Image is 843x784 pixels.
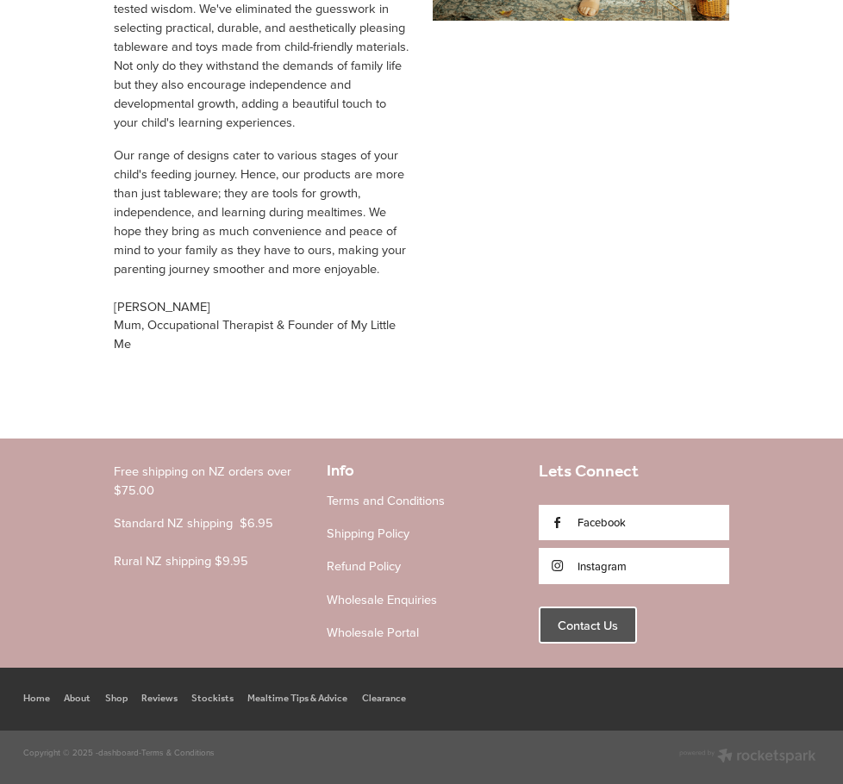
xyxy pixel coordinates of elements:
[141,668,178,731] div: Reviews
[327,623,419,641] a: Wholesale Portal
[64,668,91,731] div: About
[134,668,184,731] a: Reviews
[539,607,637,644] a: Contact Us
[23,746,215,758] span: Copyright © 2025 - -
[114,146,410,368] p: Our range of designs cater to various stages of your child's feeding journey. Hence, our products...
[327,491,445,509] a: Terms and Conditions
[327,462,517,481] h2: Info
[558,618,618,633] span: Contact Us
[362,668,406,731] div: Clearance
[191,668,234,731] div: Stockists
[539,505,729,540] a: Facebook
[184,668,240,731] a: Stockists
[114,513,304,584] p: Standard NZ shipping $6.95 Rural NZ shipping $9.95
[578,558,627,574] span: Instagram
[23,668,50,731] div: Home
[539,462,729,482] h3: Lets Connect
[327,557,401,575] a: Refund Policy
[141,746,215,758] a: Terms & Conditions
[23,668,57,731] a: Home
[98,668,134,731] a: Shop
[247,668,347,731] div: Mealtime Tips & Advice
[240,668,354,731] a: Mealtime Tips & Advice
[114,462,304,513] p: Free shipping on NZ orders over $75.00
[57,668,97,731] a: About
[578,514,626,530] span: Facebook
[539,548,729,583] a: Instagram
[105,668,128,731] div: Shop
[327,590,437,608] a: Wholesale Enquiries
[327,524,409,542] a: Shipping Policy
[355,668,413,731] a: Clearance
[98,746,139,758] a: dashboard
